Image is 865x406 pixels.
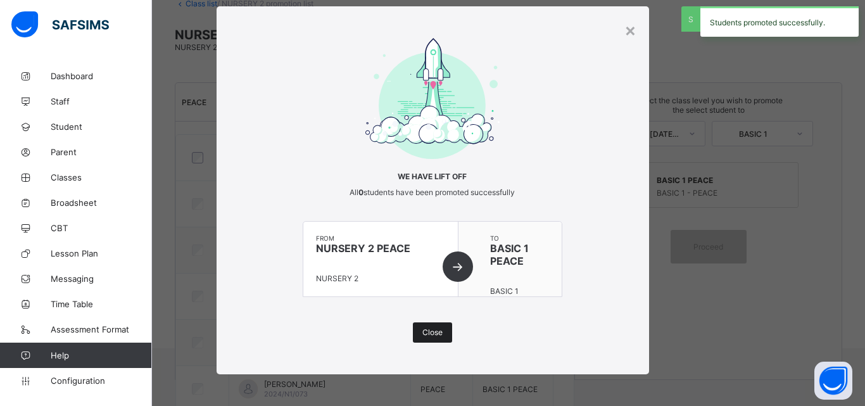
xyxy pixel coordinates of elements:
[814,362,852,400] button: Open asap
[365,38,500,159] img: take-off-complete.1ce1a4aa937d04e8611fc73cc7ee0ef8.svg
[303,172,562,181] span: We have lift off
[700,6,859,37] div: Students promoted successfully.
[51,96,152,106] span: Staff
[316,242,445,255] span: NURSERY 2 PEACE
[490,242,549,267] span: BASIC 1 PEACE
[51,71,152,81] span: Dashboard
[422,327,443,337] span: Close
[51,350,151,360] span: Help
[350,187,515,197] span: All students have been promoted successfully
[51,122,152,132] span: Student
[358,187,363,197] b: 0
[624,19,636,41] div: ×
[51,274,152,284] span: Messaging
[490,234,549,242] span: to
[51,376,151,386] span: Configuration
[11,11,109,38] img: safsims
[490,286,519,296] span: BASIC 1
[51,172,152,182] span: Classes
[316,274,358,283] span: NURSERY 2
[51,223,152,233] span: CBT
[51,248,152,258] span: Lesson Plan
[51,324,152,334] span: Assessment Format
[316,234,445,242] span: from
[51,299,152,309] span: Time Table
[51,198,152,208] span: Broadsheet
[51,147,152,157] span: Parent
